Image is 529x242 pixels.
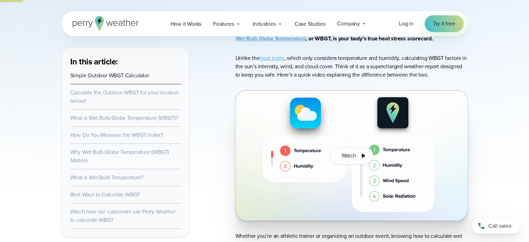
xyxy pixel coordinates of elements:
[165,17,208,31] a: How it Works
[337,19,360,28] span: Company
[171,20,202,28] span: How it Works
[488,222,511,230] span: Call sales
[235,34,306,42] a: Wet Bulb Globe Temperature
[70,208,176,224] a: Watch how our customers use Perry Weather to calculate WBGT
[70,131,163,139] a: How Do You Measure the WBGT Index?
[341,151,356,160] span: Watch
[399,19,414,28] a: Log in
[70,190,141,198] a: Best Ways to Calculate WBGT
[235,34,433,42] strong: , or WBGT, is your body’s true heat stress scorecard.
[295,20,326,28] span: Case Studies
[433,19,455,28] span: Try it free
[330,147,373,164] button: Watch
[70,71,149,79] a: Simple Outdoor WBGT Calculator
[70,88,179,105] a: Calculate the Outdoor WBGT for your location below!
[70,148,169,164] a: Why Wet Bulb Globe Temperature (WBGT) Matters
[260,54,284,62] a: heat index
[70,114,178,122] a: What is Wet Bulb Globe Temperature (WBGT)?
[253,20,276,28] span: Industries
[425,15,464,32] a: Try it free
[213,20,234,28] span: Features
[235,54,468,79] p: Unlike the , which only considers temperature and humidity, calculating WBGT factors in the sun’s...
[289,17,331,31] a: Case Studies
[70,56,181,67] h3: In this article:
[472,218,521,234] a: Call sales
[70,173,143,181] a: What is Wet Bulb Temperature?
[399,19,414,28] span: Log in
